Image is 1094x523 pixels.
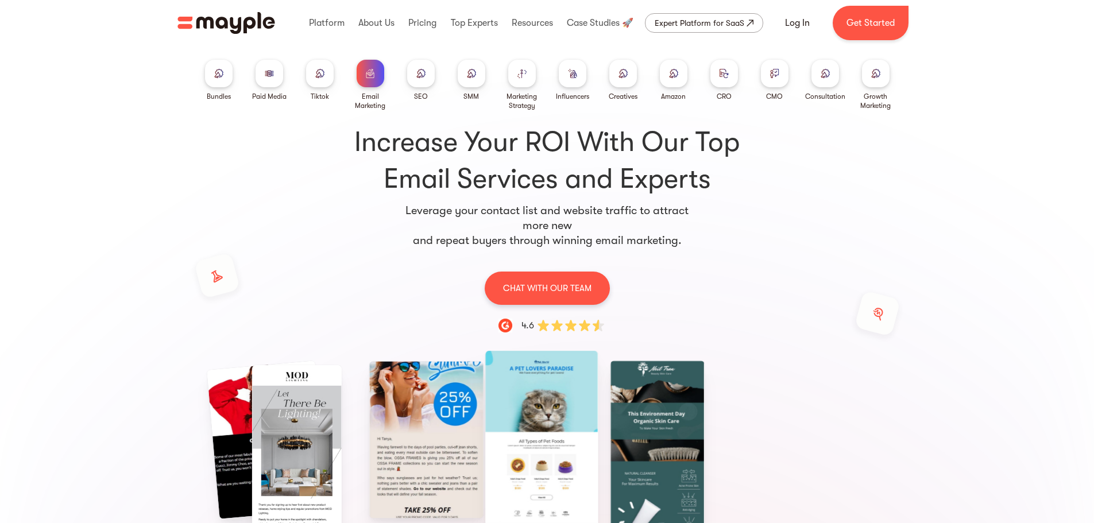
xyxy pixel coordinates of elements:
a: Creatives [609,60,637,101]
div: Top Experts [448,5,501,41]
a: Expert Platform for SaaS [645,13,763,33]
div: Amazon [661,92,686,101]
a: SEO [407,60,435,101]
a: Email Marketing [350,60,391,110]
a: Bundles [205,60,233,101]
a: Growth Marketing [855,60,896,110]
div: Creatives [609,92,637,101]
div: 9 / 9 [372,365,481,514]
div: 7 / 9 [132,365,240,514]
a: CMO [761,60,788,101]
a: SMM [458,60,485,101]
img: Mayple logo [177,12,275,34]
div: Bundles [207,92,231,101]
a: CRO [710,60,738,101]
a: Paid Media [252,60,287,101]
a: home [177,12,275,34]
div: CRO [717,92,732,101]
div: About Us [355,5,397,41]
div: Platform [306,5,347,41]
a: Log In [771,9,824,37]
a: Marketing Strategy [501,60,543,110]
div: CMO [766,92,783,101]
div: Marketing Strategy [501,92,543,110]
a: Consultation [805,60,845,101]
div: Expert Platform for SaaS [655,16,744,30]
p: Leverage your contact list and website traffic to attract more new and repeat buyers through winn... [396,203,699,248]
div: Pricing [405,5,439,41]
div: Consultation [805,92,845,101]
div: 4.6 [521,319,534,332]
div: Growth Marketing [855,92,896,110]
div: SMM [463,92,479,101]
div: Email Marketing [350,92,391,110]
p: CHAT WITH OUR TEAM [503,281,592,296]
h1: Increase Your ROI With Our Top Email Services and Experts [346,124,748,197]
div: Paid Media [252,92,287,101]
a: Amazon [660,60,687,101]
a: Get Started [833,6,909,40]
a: CHAT WITH OUR TEAM [485,271,610,305]
div: SEO [414,92,428,101]
a: Influencers [556,60,589,101]
div: Tiktok [311,92,329,101]
div: Resources [509,5,556,41]
div: Influencers [556,92,589,101]
a: Tiktok [306,60,334,101]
